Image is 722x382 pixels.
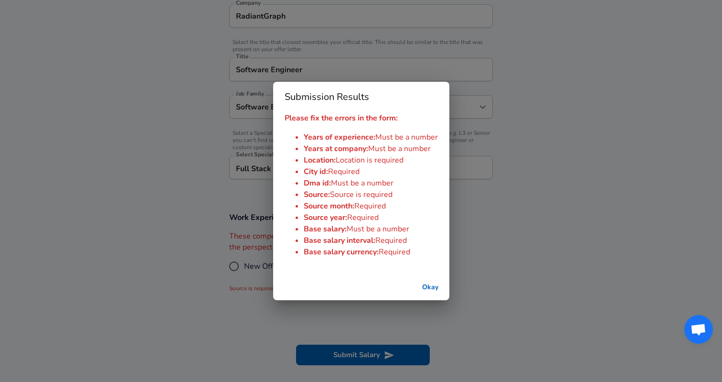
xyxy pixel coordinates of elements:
[304,155,336,165] span: Location :
[285,113,398,123] strong: Please fix the errors in the form:
[304,143,368,154] span: Years at company :
[354,201,386,211] span: Required
[331,178,393,188] span: Must be a number
[375,235,407,246] span: Required
[304,166,328,177] span: City id :
[336,155,403,165] span: Location is required
[684,315,713,344] div: Open chat
[304,189,330,200] span: Source :
[304,235,375,246] span: Base salary interval :
[379,247,410,257] span: Required
[273,82,449,112] h2: Submission Results
[304,178,331,188] span: Dma id :
[375,132,438,142] span: Must be a number
[304,132,375,142] span: Years of experience :
[330,189,393,200] span: Source is required
[415,279,446,296] button: successful-submission-button
[328,166,360,177] span: Required
[304,247,379,257] span: Base salary currency :
[347,212,379,223] span: Required
[347,224,409,234] span: Must be a number
[304,212,347,223] span: Source year :
[304,224,347,234] span: Base salary :
[368,143,431,154] span: Must be a number
[304,201,354,211] span: Source month :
